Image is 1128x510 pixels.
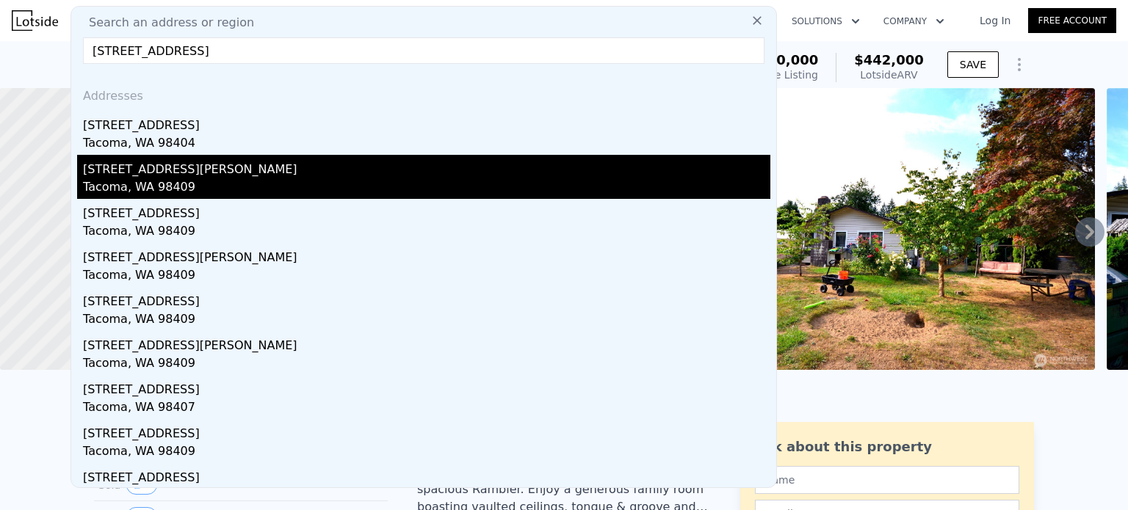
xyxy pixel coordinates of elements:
div: [STREET_ADDRESS] [83,375,770,398]
div: Tacoma, WA 98409 [83,266,770,287]
div: [STREET_ADDRESS][PERSON_NAME] [83,331,770,354]
div: [STREET_ADDRESS] [83,287,770,310]
div: Tacoma, WA 98409 [83,310,770,331]
div: [STREET_ADDRESS] [83,463,770,487]
button: Company [872,8,956,34]
input: Enter an address, city, region, neighborhood or zip code [83,37,764,64]
div: [STREET_ADDRESS][PERSON_NAME] [83,243,770,266]
div: Tacoma, WA 98404 [83,134,770,155]
span: Search an address or region [77,14,254,32]
a: Log In [962,13,1028,28]
div: Addresses [77,76,770,111]
img: Sale: 169744672 Parcel: 102101906 [672,88,1095,370]
div: [STREET_ADDRESS][PERSON_NAME] [83,155,770,178]
button: Show Options [1005,50,1034,79]
div: Lotside ARV [854,68,924,82]
div: Tacoma, WA 98409 [83,442,770,463]
button: SAVE [947,51,999,78]
div: Tacoma, WA 98409 [83,487,770,507]
div: Tacoma, WA 98409 [83,178,770,199]
div: [STREET_ADDRESS] [83,199,770,222]
div: Tacoma, WA 98409 [83,222,770,243]
input: Name [755,466,1019,494]
img: Lotside [12,10,58,31]
div: Ask about this property [755,437,1019,457]
button: Solutions [780,8,872,34]
span: $442,000 [854,52,924,68]
div: Tacoma, WA 98407 [83,398,770,419]
span: $330,000 [749,52,819,68]
div: [STREET_ADDRESS] [83,111,770,134]
a: Free Account [1028,8,1116,33]
span: Active Listing [749,69,818,81]
div: Tacoma, WA 98409 [83,354,770,375]
div: [STREET_ADDRESS] [83,419,770,442]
